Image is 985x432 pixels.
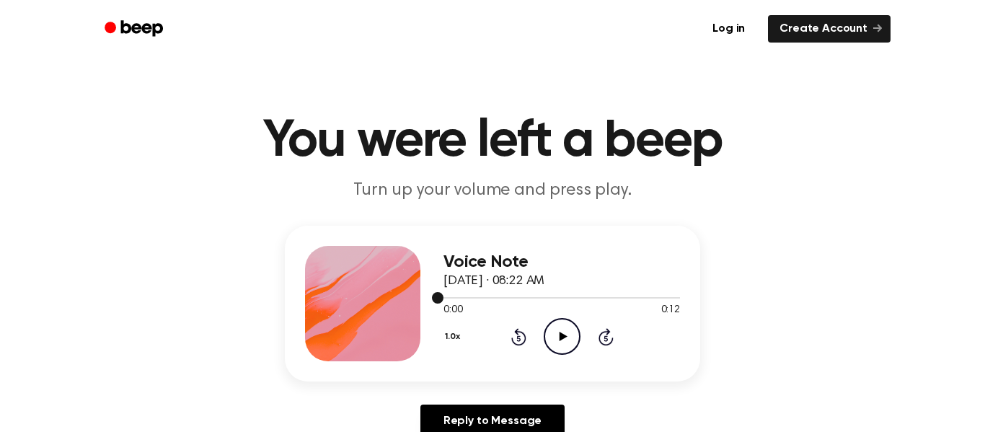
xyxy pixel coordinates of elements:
h3: Voice Note [443,252,680,272]
span: 0:12 [661,303,680,318]
a: Beep [94,15,176,43]
h1: You were left a beep [123,115,862,167]
span: [DATE] · 08:22 AM [443,275,544,288]
a: Log in [698,12,759,45]
span: 0:00 [443,303,462,318]
button: 1.0x [443,325,465,349]
p: Turn up your volume and press play. [216,179,769,203]
a: Create Account [768,15,891,43]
